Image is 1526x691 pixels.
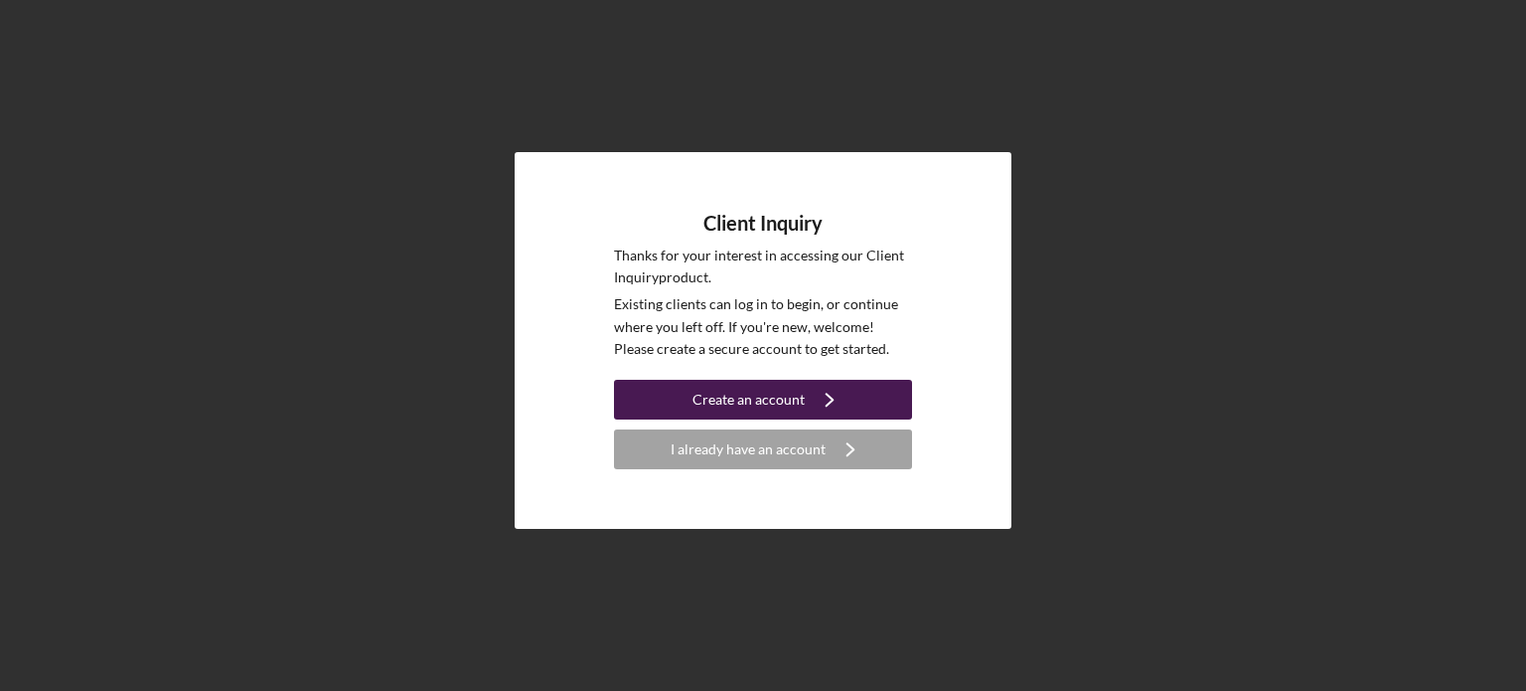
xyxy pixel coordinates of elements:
button: Create an account [614,380,912,420]
div: I already have an account [671,430,826,469]
a: Create an account [614,380,912,425]
div: Create an account [692,380,805,420]
h4: Client Inquiry [703,212,823,235]
p: Thanks for your interest in accessing our Client Inquiry product. [614,245,912,289]
p: Existing clients can log in to begin, or continue where you left off. If you're new, welcome! Ple... [614,293,912,360]
button: I already have an account [614,430,912,469]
